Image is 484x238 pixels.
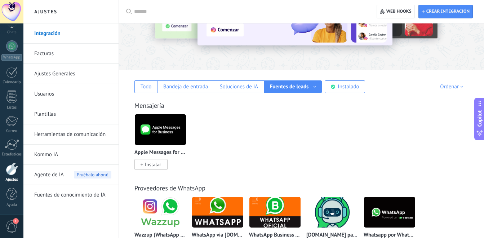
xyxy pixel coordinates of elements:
div: Calendario [1,80,22,85]
li: Agente de IA [23,165,119,185]
button: Crear integración [418,5,473,18]
li: Ajustes Generales [23,64,119,84]
div: Apple Messages for Business [134,114,192,178]
li: Facturas [23,44,119,64]
a: Ajustes Generales [34,64,111,84]
a: Usuarios [34,84,111,104]
img: logo_main.png [135,195,186,230]
a: Fuentes de conocimiento de IA [34,185,111,205]
li: Plantillas [23,104,119,124]
span: Web hooks [386,9,412,14]
a: Integración [34,23,111,44]
div: Bandeja de entrada [163,83,208,90]
a: Plantillas [34,104,111,124]
a: Agente de IAPruébalo ahora! [34,165,111,185]
a: Herramientas de comunicación [34,124,111,145]
li: Fuentes de conocimiento de IA [23,185,119,205]
div: Ajustes [1,177,22,182]
div: Instalado [338,83,359,90]
span: Instalar [145,161,161,168]
img: logo_main.png [249,195,301,230]
p: Apple Messages for Business [134,150,186,156]
span: Copilot [476,110,483,127]
span: Agente de IA [34,165,64,185]
button: Web hooks [377,5,414,18]
a: Facturas [34,44,111,64]
div: Ordenar [440,83,466,90]
li: Kommo IA [23,145,119,165]
span: 1 [13,218,19,224]
li: Usuarios [23,84,119,104]
div: Fuentes de leads [270,83,309,90]
a: Mensajería [134,101,164,110]
div: Listas [1,105,22,110]
div: WhatsApp [1,54,22,61]
div: Soluciones de IA [220,83,258,90]
a: Proveedores de WhatsApp [134,184,205,192]
a: Kommo IA [34,145,111,165]
div: Todo [141,83,152,90]
span: Pruébalo ahora! [74,171,111,178]
li: Integración [23,23,119,44]
div: Estadísticas [1,152,22,157]
img: logo_main.png [135,112,186,147]
img: logo_main.png [364,195,415,230]
img: logo_main.png [307,195,358,230]
li: Herramientas de comunicación [23,124,119,145]
div: Ayuda [1,203,22,207]
div: Correo [1,129,22,133]
span: Crear integración [426,9,470,14]
img: logo_main.png [192,195,243,230]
